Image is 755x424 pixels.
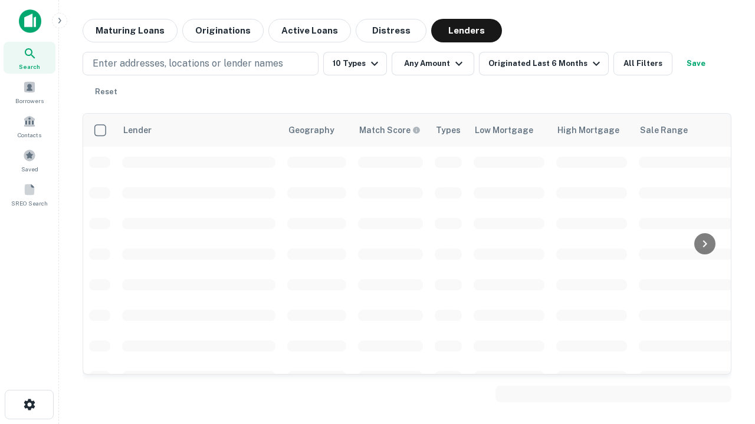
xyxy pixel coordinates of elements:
button: 10 Types [323,52,387,75]
span: Borrowers [15,96,44,105]
button: Originated Last 6 Months [479,52,609,75]
button: Save your search to get updates of matches that match your search criteria. [677,52,715,75]
button: Any Amount [392,52,474,75]
h6: Match Score [359,124,418,137]
span: SREO Search [11,198,48,208]
button: Originations [182,19,264,42]
div: Capitalize uses an advanced AI algorithm to match your search with the best lender. The match sco... [359,124,421,137]
p: Enter addresses, locations or lender names [93,57,283,71]
span: Search [19,62,40,71]
th: High Mortgage [550,114,633,147]
div: Low Mortgage [475,123,533,137]
button: Active Loans [268,19,351,42]
button: Enter addresses, locations or lender names [83,52,319,75]
span: Saved [21,164,38,174]
th: Low Mortgage [468,114,550,147]
div: Originated Last 6 Months [488,57,603,71]
th: Geography [281,114,352,147]
button: Reset [87,80,125,104]
a: Borrowers [4,76,55,108]
div: Sale Range [640,123,688,137]
span: Contacts [18,130,41,140]
th: Types [429,114,468,147]
button: All Filters [613,52,672,75]
button: Maturing Loans [83,19,178,42]
a: Contacts [4,110,55,142]
th: Sale Range [633,114,739,147]
img: capitalize-icon.png [19,9,41,33]
button: Lenders [431,19,502,42]
button: Distress [356,19,426,42]
th: Capitalize uses an advanced AI algorithm to match your search with the best lender. The match sco... [352,114,429,147]
div: Types [436,123,461,137]
th: Lender [116,114,281,147]
iframe: Chat Widget [696,292,755,349]
div: Lender [123,123,152,137]
a: SREO Search [4,178,55,210]
div: High Mortgage [557,123,619,137]
a: Search [4,42,55,74]
div: Geography [288,123,334,137]
a: Saved [4,144,55,176]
